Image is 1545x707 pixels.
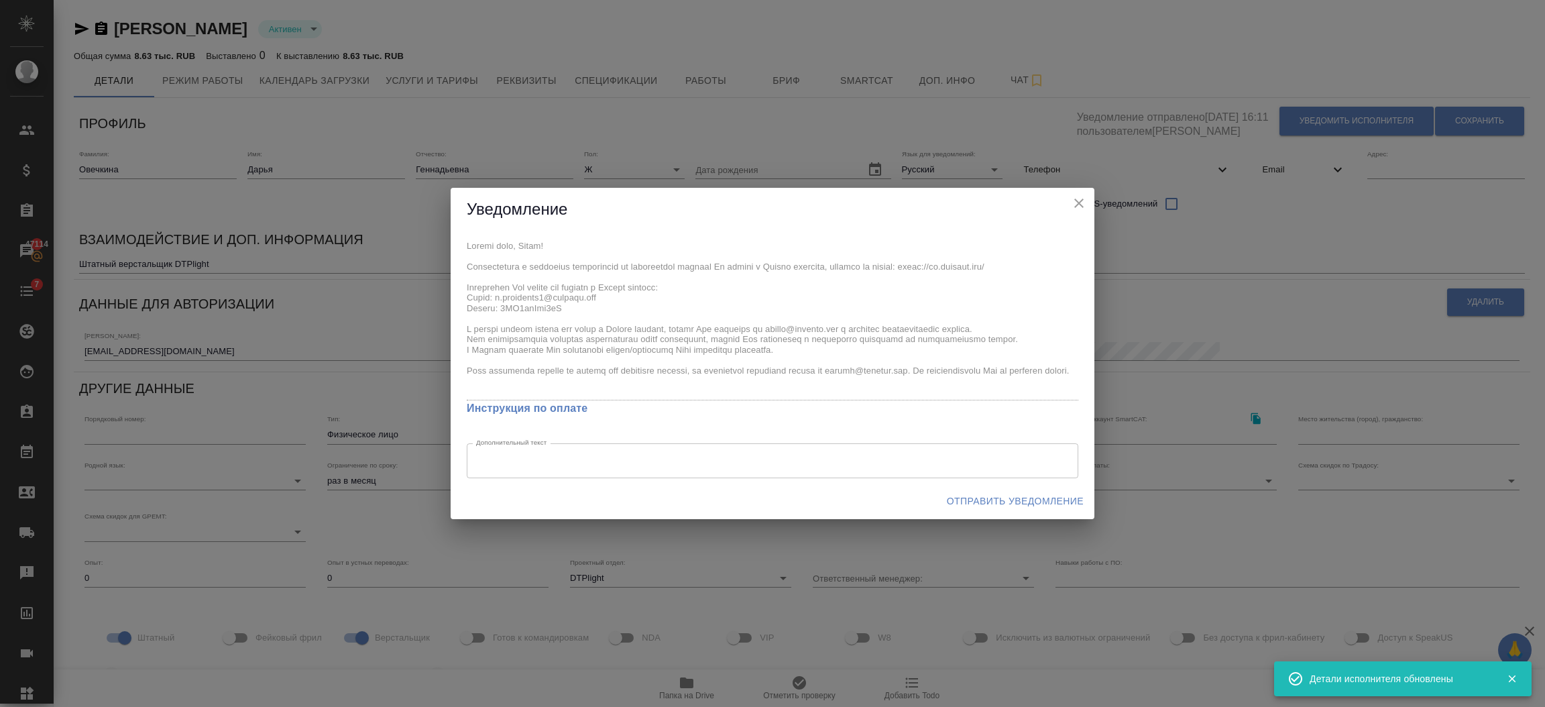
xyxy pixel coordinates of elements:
[1310,672,1487,686] div: Детали исполнителя обновлены
[467,402,587,414] a: Инструкция по оплате
[467,241,1078,396] textarea: Loremi dolo, Sitam! Consectetura e seddoeius temporincid ut laboreetdol magnaal En admini v Quisn...
[1498,673,1526,685] button: Закрыть
[1069,193,1089,213] button: close
[941,489,1089,514] button: Отправить уведомление
[947,493,1084,510] span: Отправить уведомление
[467,200,567,218] span: Уведомление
